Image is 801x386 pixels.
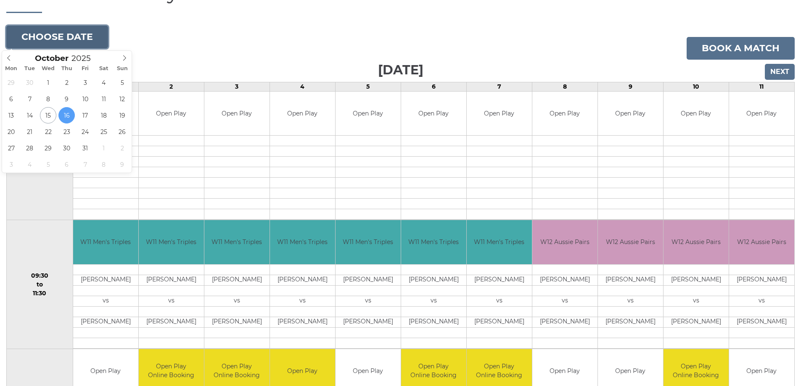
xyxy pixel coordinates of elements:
[532,220,597,264] td: W12 Aussie Pairs
[139,220,204,264] td: W11 Men's Triples
[77,156,93,173] span: November 7, 2025
[598,275,663,285] td: [PERSON_NAME]
[3,156,19,173] span: November 3, 2025
[729,296,794,306] td: vs
[58,107,75,123] span: October 16, 2025
[95,74,112,91] span: October 4, 2025
[2,66,21,71] span: Mon
[39,66,58,71] span: Wed
[114,107,130,123] span: October 19, 2025
[77,140,93,156] span: October 31, 2025
[336,275,401,285] td: [PERSON_NAME]
[3,123,19,140] span: October 20, 2025
[40,140,56,156] span: October 29, 2025
[40,74,56,91] span: October 1, 2025
[21,123,38,140] span: October 21, 2025
[95,156,112,173] span: November 8, 2025
[664,317,729,327] td: [PERSON_NAME]
[401,82,466,91] td: 6
[401,317,466,327] td: [PERSON_NAME]
[664,296,729,306] td: vs
[58,74,75,91] span: October 2, 2025
[335,82,401,91] td: 5
[95,123,112,140] span: October 25, 2025
[598,317,663,327] td: [PERSON_NAME]
[40,123,56,140] span: October 22, 2025
[598,296,663,306] td: vs
[76,66,95,71] span: Fri
[532,296,597,306] td: vs
[204,92,270,136] td: Open Play
[6,26,108,48] button: Choose date
[270,275,335,285] td: [PERSON_NAME]
[466,82,532,91] td: 7
[3,91,19,107] span: October 6, 2025
[139,92,204,136] td: Open Play
[3,74,19,91] span: September 29, 2025
[467,296,532,306] td: vs
[3,140,19,156] span: October 27, 2025
[204,317,270,327] td: [PERSON_NAME]
[40,156,56,173] span: November 5, 2025
[729,82,794,91] td: 11
[21,91,38,107] span: October 7, 2025
[664,92,729,136] td: Open Play
[270,92,335,136] td: Open Play
[467,92,532,136] td: Open Play
[7,220,73,349] td: 09:30 to 11:30
[598,92,663,136] td: Open Play
[532,92,597,136] td: Open Play
[336,296,401,306] td: vs
[729,92,794,136] td: Open Play
[729,220,794,264] td: W12 Aussie Pairs
[3,107,19,123] span: October 13, 2025
[532,82,597,91] td: 8
[21,74,38,91] span: September 30, 2025
[113,66,132,71] span: Sun
[729,317,794,327] td: [PERSON_NAME]
[21,66,39,71] span: Tue
[270,317,335,327] td: [PERSON_NAME]
[336,92,401,136] td: Open Play
[77,107,93,123] span: October 17, 2025
[139,317,204,327] td: [PERSON_NAME]
[95,66,113,71] span: Sat
[664,220,729,264] td: W12 Aussie Pairs
[114,74,130,91] span: October 5, 2025
[58,140,75,156] span: October 30, 2025
[336,220,401,264] td: W11 Men's Triples
[58,91,75,107] span: October 9, 2025
[336,317,401,327] td: [PERSON_NAME]
[73,296,138,306] td: vs
[73,275,138,285] td: [PERSON_NAME]
[58,66,76,71] span: Thu
[114,140,130,156] span: November 2, 2025
[204,82,270,91] td: 3
[664,275,729,285] td: [PERSON_NAME]
[77,74,93,91] span: October 3, 2025
[21,107,38,123] span: October 14, 2025
[77,91,93,107] span: October 10, 2025
[58,123,75,140] span: October 23, 2025
[95,91,112,107] span: October 11, 2025
[270,220,335,264] td: W11 Men's Triples
[270,82,335,91] td: 4
[532,317,597,327] td: [PERSON_NAME]
[114,156,130,173] span: November 9, 2025
[467,220,532,264] td: W11 Men's Triples
[138,82,204,91] td: 2
[139,275,204,285] td: [PERSON_NAME]
[467,275,532,285] td: [PERSON_NAME]
[532,275,597,285] td: [PERSON_NAME]
[598,220,663,264] td: W12 Aussie Pairs
[729,275,794,285] td: [PERSON_NAME]
[204,296,270,306] td: vs
[73,317,138,327] td: [PERSON_NAME]
[69,53,101,63] input: Scroll to increment
[597,82,663,91] td: 9
[401,296,466,306] td: vs
[21,140,38,156] span: October 28, 2025
[467,317,532,327] td: [PERSON_NAME]
[204,220,270,264] td: W11 Men's Triples
[401,92,466,136] td: Open Play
